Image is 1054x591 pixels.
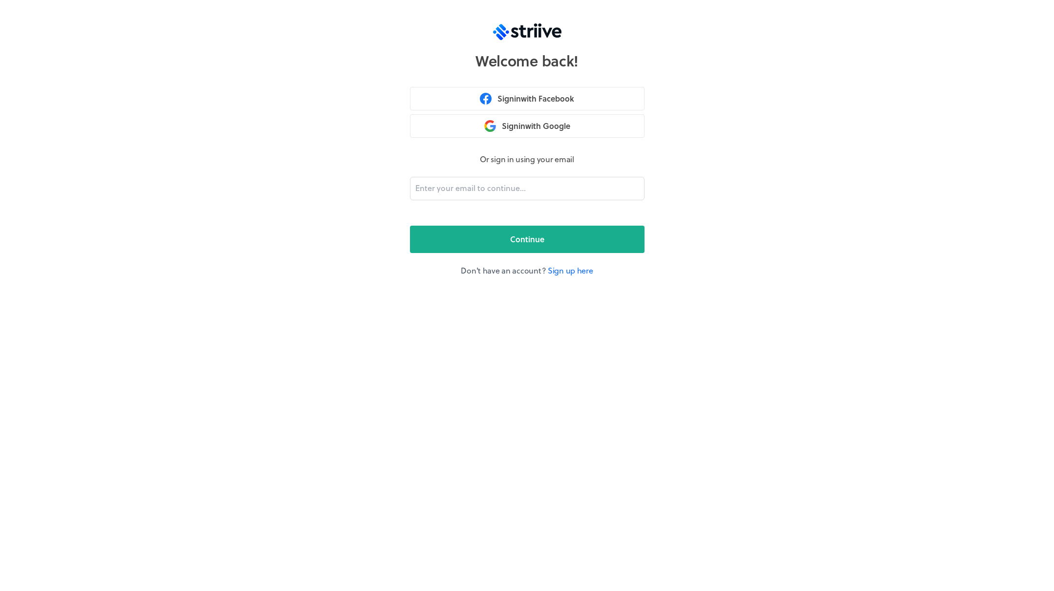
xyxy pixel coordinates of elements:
img: logo-trans.svg [493,23,561,40]
p: Don't have an account? [410,265,645,276]
a: Sign up here [548,265,593,276]
button: Signinwith Facebook [410,87,645,110]
input: Enter your email to continue... [410,177,645,200]
button: Signinwith Google [410,114,645,138]
button: Continue [410,226,645,253]
span: Continue [510,233,544,245]
p: Or sign in using your email [410,153,645,165]
iframe: gist-messenger-bubble-iframe [1026,563,1049,586]
h1: Welcome back! [475,52,579,69]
